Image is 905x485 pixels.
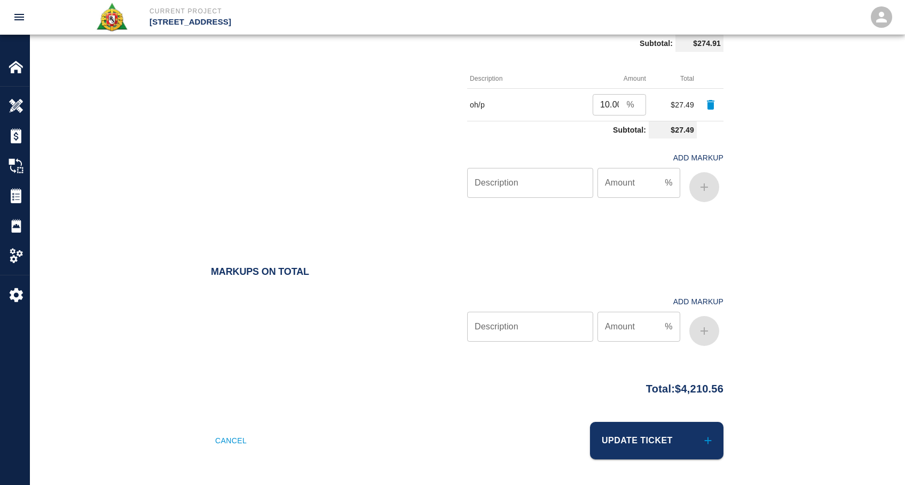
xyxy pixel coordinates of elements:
h2: Markups on Total [211,266,723,278]
iframe: Chat Widget [852,434,905,485]
button: Update Ticket [590,422,723,459]
td: Subtotal: [211,34,675,52]
h4: Add Markup [673,153,723,163]
button: Cancel [211,422,251,459]
th: Total [649,69,697,89]
img: Roger & Sons Concrete [96,2,128,32]
td: $27.49 [649,88,697,121]
p: [STREET_ADDRESS] [149,16,510,28]
p: % [665,320,672,333]
p: Current Project [149,6,510,16]
td: $274.91 [675,34,723,52]
td: Subtotal: [467,121,649,138]
th: Description [467,69,554,89]
p: Total: $4,210.56 [646,376,723,397]
td: oh/p [467,88,554,121]
h4: Add Markup [673,297,723,306]
button: open drawer [6,4,32,30]
p: % [627,98,634,111]
th: Amount [554,69,649,89]
td: $27.49 [649,121,697,138]
p: % [665,176,672,189]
